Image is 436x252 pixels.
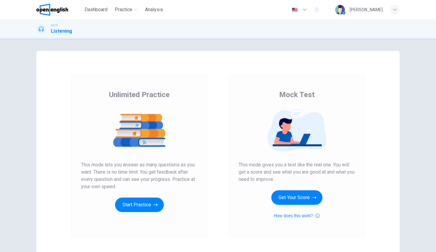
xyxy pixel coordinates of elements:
button: Dashboard [82,4,110,15]
div: [PERSON_NAME] [350,6,383,13]
img: OpenEnglish logo [36,4,68,16]
img: en [291,8,299,12]
button: Practice [112,4,140,15]
span: Dashboard [84,6,107,13]
span: Unlimited Practice [109,90,170,100]
span: Mock Test [279,90,315,100]
button: Start Practice [115,198,164,212]
button: Analysis [143,4,166,15]
h1: Listening [51,28,72,35]
button: How does this work? [274,212,319,219]
span: This mode lets you answer as many questions as you want. There is no time limit. You get feedback... [81,161,197,190]
span: This mode gives you a test like the real one. You will get a score and see what you are good at a... [239,161,355,183]
a: OpenEnglish logo [36,4,82,16]
img: Profile picture [335,5,345,15]
span: IELTS [51,23,58,28]
span: Practice [115,6,132,13]
button: Get Your Score [271,190,322,205]
span: Analysis [145,6,163,13]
